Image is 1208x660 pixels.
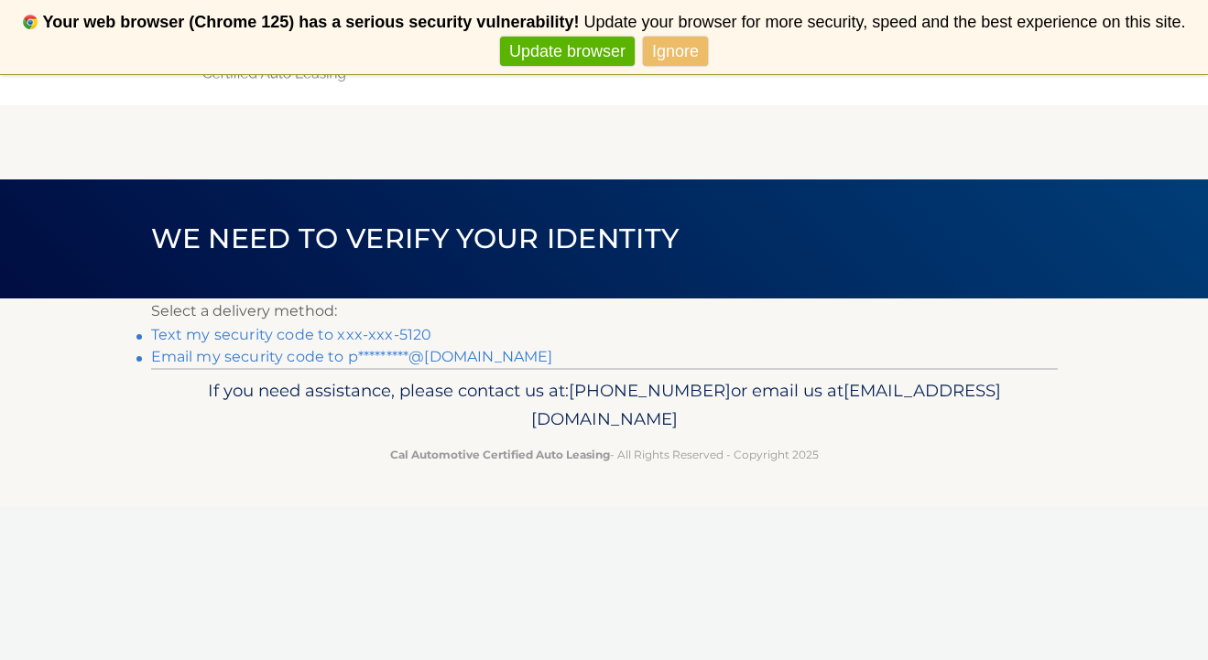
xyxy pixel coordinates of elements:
[569,380,731,401] span: [PHONE_NUMBER]
[151,348,553,365] a: Email my security code to p*********@[DOMAIN_NAME]
[151,222,680,255] span: We need to verify your identity
[643,37,708,67] a: Ignore
[163,376,1046,435] p: If you need assistance, please contact us at: or email us at
[43,13,580,31] b: Your web browser (Chrome 125) has a serious security vulnerability!
[151,326,432,343] a: Text my security code to xxx-xxx-5120
[500,37,635,67] a: Update browser
[390,448,610,461] strong: Cal Automotive Certified Auto Leasing
[583,13,1185,31] span: Update your browser for more security, speed and the best experience on this site.
[151,298,1058,324] p: Select a delivery method:
[163,445,1046,464] p: - All Rights Reserved - Copyright 2025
